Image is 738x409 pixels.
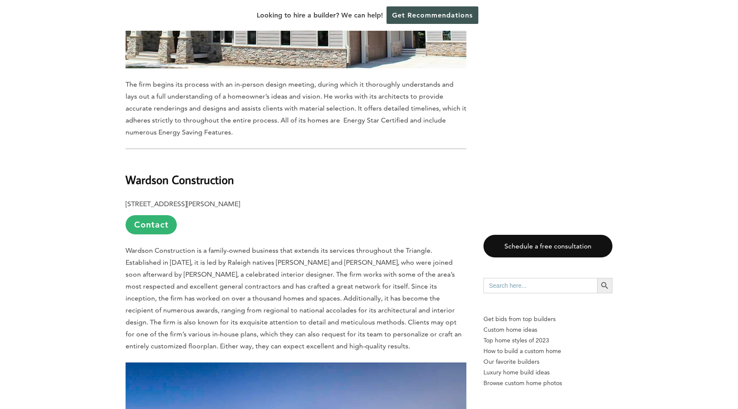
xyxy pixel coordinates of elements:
[483,235,612,257] a: Schedule a free consultation
[126,215,177,234] a: Contact
[483,346,612,356] a: How to build a custom home
[126,246,462,350] span: Wardson Construction is a family-owned business that extends its services throughout the Triangle...
[483,314,612,324] p: Get bids from top builders
[483,356,612,367] a: Our favorite builders
[126,80,466,136] span: The firm begins its process with an in-person design meeting, during which it thoroughly understa...
[126,200,240,208] b: [STREET_ADDRESS][PERSON_NAME]
[387,6,478,24] a: Get Recommendations
[483,367,612,378] a: Luxury home build ideas
[483,324,612,335] a: Custom home ideas
[600,281,609,290] svg: Search
[483,335,612,346] a: Top home styles of 2023
[574,348,728,399] iframe: Drift Widget Chat Controller
[483,378,612,389] a: Browse custom home photos
[483,278,597,293] input: Search here...
[126,172,234,187] b: Wardson Construction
